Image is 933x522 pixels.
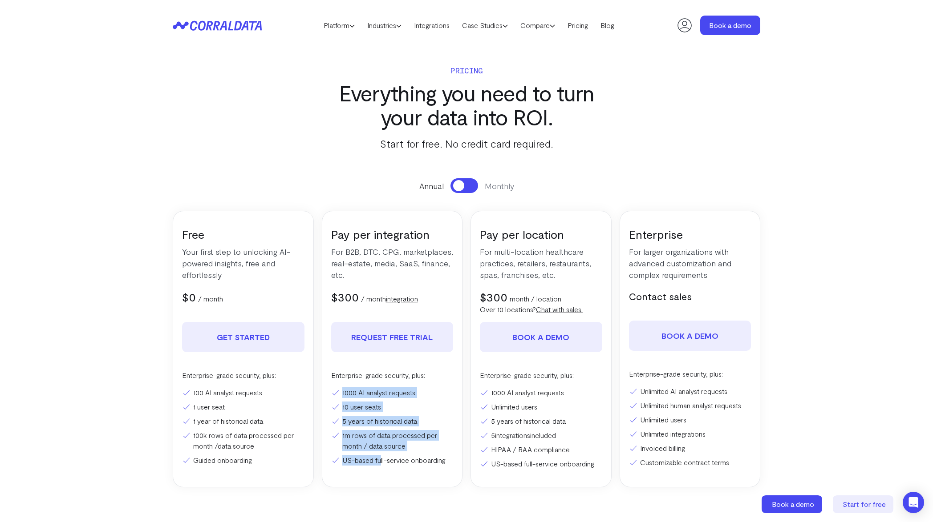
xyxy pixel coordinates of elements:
li: Invoiced billing [629,443,751,454]
p: Your first step to unlocking AI-powered insights, free and effortlessly [182,246,304,281]
li: 5 years of historical data [331,416,454,426]
a: Chat with sales. [536,305,583,313]
li: Customizable contract terms [629,457,751,468]
p: month / location [510,293,561,304]
li: 1000 AI analyst requests [480,387,602,398]
p: Enterprise-grade security, plus: [182,370,304,381]
a: integrations [495,431,530,439]
p: Enterprise-grade security, plus: [480,370,602,381]
a: Book a demo [629,321,751,351]
span: Start for free [843,500,886,508]
li: 1m rows of data processed per month / data source [331,430,454,451]
a: Integrations [408,19,456,32]
a: Platform [317,19,361,32]
a: Pricing [561,19,594,32]
a: Book a demo [762,495,824,513]
p: For B2B, DTC, CPG, marketplaces, real-estate, media, SaaS, finance, etc. [331,246,454,281]
span: Annual [419,180,444,192]
p: Pricing [322,64,611,76]
li: Unlimited users [629,414,751,425]
h3: Enterprise [629,227,751,241]
p: / month [361,293,418,304]
p: For multi-location healthcare practices, retailers, restaurants, spas, franchises, etc. [480,246,602,281]
span: $0 [182,290,196,304]
h3: Free [182,227,304,241]
p: / month [198,293,223,304]
li: 1000 AI analyst requests [331,387,454,398]
a: Book a demo [700,16,760,35]
li: 100 AI analyst requests [182,387,304,398]
span: Book a demo [772,500,814,508]
p: Start for free. No credit card required. [322,136,611,152]
a: Case Studies [456,19,514,32]
p: Enterprise-grade security, plus: [331,370,454,381]
span: $300 [480,290,507,304]
li: Unlimited integrations [629,429,751,439]
a: Blog [594,19,621,32]
a: data source [218,442,254,450]
li: 100k rows of data processed per month / [182,430,304,451]
li: US-based full-service onboarding [331,455,454,466]
a: Start for free [833,495,895,513]
li: 5 included [480,430,602,441]
a: Compare [514,19,561,32]
li: Unlimited human analyst requests [629,400,751,411]
span: Monthly [485,180,514,192]
p: For larger organizations with advanced customization and complex requirements [629,246,751,281]
li: 10 user seats [331,402,454,412]
li: 1 user seat [182,402,304,412]
span: $300 [331,290,359,304]
li: HIPAA / BAA compliance [480,444,602,455]
div: Open Intercom Messenger [903,492,924,513]
li: US-based full-service onboarding [480,458,602,469]
a: integration [386,294,418,303]
a: REQUEST FREE TRIAL [331,322,454,352]
li: 5 years of historical data [480,416,602,426]
a: Get Started [182,322,304,352]
h3: Pay per integration [331,227,454,241]
a: Industries [361,19,408,32]
h3: Pay per location [480,227,602,241]
a: Book a demo [480,322,602,352]
li: Unlimited users [480,402,602,412]
h5: Contact sales [629,289,751,303]
li: Guided onboarding [182,455,304,466]
p: Enterprise-grade security, plus: [629,369,751,379]
h3: Everything you need to turn your data into ROI. [322,81,611,129]
p: Over 10 locations? [480,304,602,315]
li: Unlimited AI analyst requests [629,386,751,397]
li: 1 year of historical data [182,416,304,426]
